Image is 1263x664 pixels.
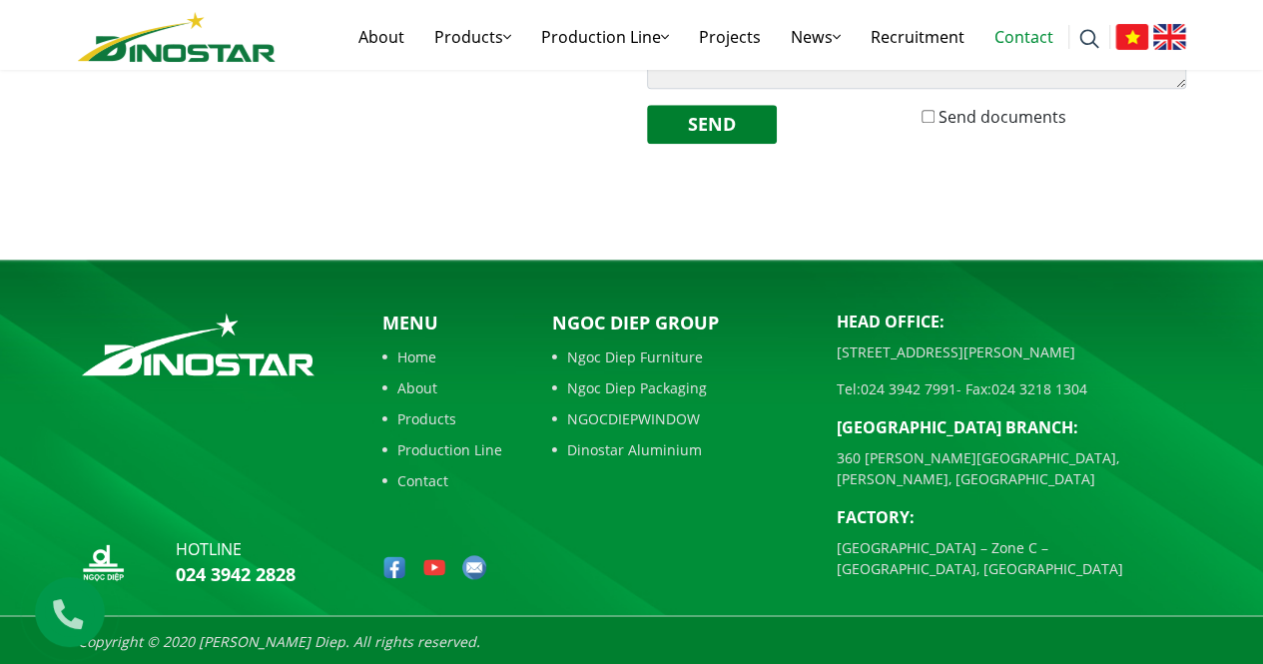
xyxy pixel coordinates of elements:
a: NGOCDIEPWINDOW [552,408,807,429]
a: Ngoc Diep Packaging [552,377,807,398]
a: Products [419,5,526,69]
p: Head Office: [837,310,1186,333]
img: logo_footer [78,310,318,379]
p: hotline [176,537,296,561]
a: Production Line [526,5,684,69]
a: 024 3942 7991 [861,379,956,398]
a: Projects [684,5,776,69]
a: Recruitment [856,5,979,69]
label: Send documents [939,105,1066,129]
p: [GEOGRAPHIC_DATA] BRANCH: [837,415,1186,439]
a: Dinostar Aluminium [552,439,807,460]
a: About [343,5,419,69]
p: 360 [PERSON_NAME][GEOGRAPHIC_DATA], [PERSON_NAME], [GEOGRAPHIC_DATA] [837,447,1186,489]
img: English [1153,24,1186,50]
img: Tiếng Việt [1115,24,1148,50]
a: Products [382,408,502,429]
a: Production Line [382,439,502,460]
p: Ngoc Diep Group [552,310,807,336]
a: Contact [979,5,1068,69]
p: [GEOGRAPHIC_DATA] – Zone C – [GEOGRAPHIC_DATA], [GEOGRAPHIC_DATA] [837,537,1186,579]
button: Send [647,105,777,144]
a: 024 3218 1304 [991,379,1087,398]
a: Home [382,346,502,367]
p: Menu [382,310,502,336]
a: Ngoc Diep Furniture [552,346,807,367]
img: logo [78,12,276,62]
img: logo_nd_footer [78,537,128,587]
p: Tel: - Fax: [837,378,1186,399]
a: 024 3942 2828 [176,562,296,586]
a: Contact [382,470,502,491]
a: News [776,5,856,69]
a: About [382,377,502,398]
img: search [1079,29,1099,49]
i: Copyright © 2020 [PERSON_NAME] Diep. All rights reserved. [78,632,480,651]
p: Factory: [837,505,1186,529]
p: [STREET_ADDRESS][PERSON_NAME] [837,341,1186,362]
